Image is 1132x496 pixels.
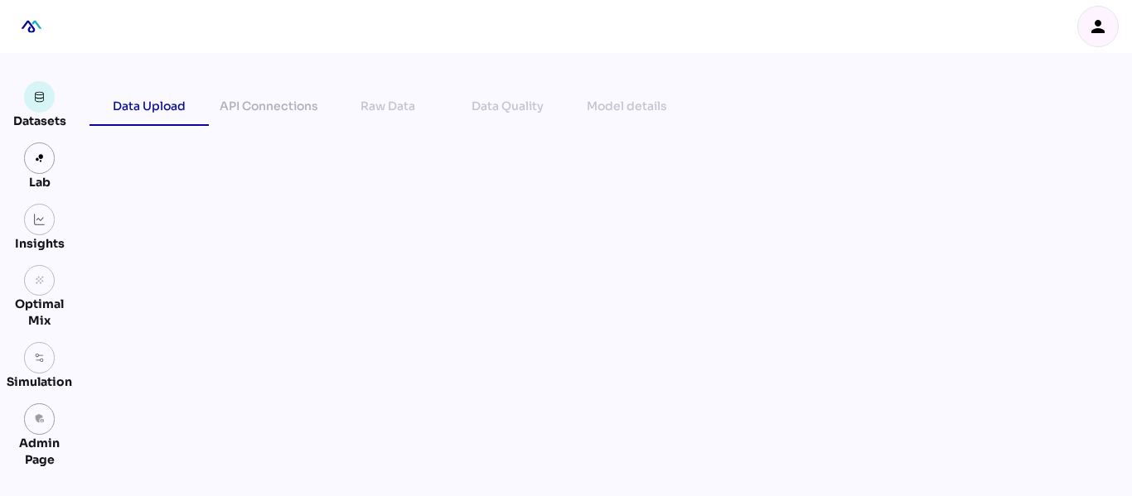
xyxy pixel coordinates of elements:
[34,413,46,425] i: admin_panel_settings
[7,435,72,468] div: Admin Page
[15,235,65,252] div: Insights
[360,96,415,116] div: Raw Data
[587,96,667,116] div: Model details
[34,152,46,164] img: lab.svg
[34,214,46,225] img: graph.svg
[34,91,46,103] img: data.svg
[13,113,66,129] div: Datasets
[1088,17,1108,36] i: person
[472,96,544,116] div: Data Quality
[113,96,186,116] div: Data Upload
[34,352,46,364] img: settings.svg
[13,8,50,45] div: mediaROI
[220,96,318,116] div: API Connections
[34,275,46,287] i: grain
[7,296,72,329] div: Optimal Mix
[7,373,72,390] div: Simulation
[22,174,58,190] div: Lab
